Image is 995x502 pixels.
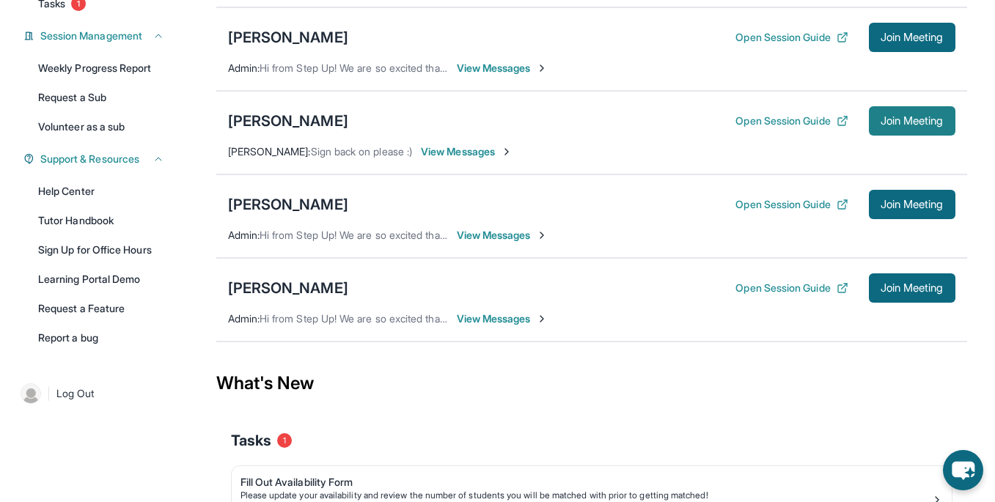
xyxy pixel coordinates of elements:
img: Chevron-Right [536,229,548,241]
span: View Messages [457,61,548,75]
div: What's New [216,351,967,416]
span: Admin : [228,62,260,74]
span: [PERSON_NAME] : [228,145,311,158]
a: Learning Portal Demo [29,266,173,292]
img: Chevron-Right [536,313,548,325]
img: Chevron-Right [501,146,513,158]
div: [PERSON_NAME] [228,111,348,131]
button: Join Meeting [869,273,955,303]
span: Log Out [56,386,95,401]
button: Join Meeting [869,106,955,136]
span: Session Management [40,29,142,43]
a: Weekly Progress Report [29,55,173,81]
button: Join Meeting [869,190,955,219]
a: Help Center [29,178,173,204]
a: Volunteer as a sub [29,114,173,140]
span: Join Meeting [881,117,944,125]
button: Open Session Guide [735,114,848,128]
button: Open Session Guide [735,197,848,212]
span: Tasks [231,430,271,451]
div: [PERSON_NAME] [228,194,348,215]
button: Session Management [34,29,164,43]
span: 1 [277,433,292,448]
span: Admin : [228,229,260,241]
a: |Log Out [15,377,173,410]
span: View Messages [421,144,513,159]
img: Chevron-Right [536,62,548,74]
button: chat-button [943,450,983,490]
span: Admin : [228,312,260,325]
a: Request a Feature [29,295,173,322]
span: Join Meeting [881,284,944,292]
div: [PERSON_NAME] [228,278,348,298]
div: Please update your availability and review the number of students you will be matched with prior ... [241,490,931,501]
a: Tutor Handbook [29,207,173,234]
div: Fill Out Availability Form [241,475,931,490]
button: Support & Resources [34,152,164,166]
span: Join Meeting [881,200,944,209]
span: Join Meeting [881,33,944,42]
span: Sign back on please :) [311,145,413,158]
span: View Messages [457,311,548,326]
span: | [47,385,51,402]
button: Join Meeting [869,23,955,52]
img: user-img [21,383,41,404]
span: Support & Resources [40,152,139,166]
a: Request a Sub [29,84,173,111]
button: Open Session Guide [735,30,848,45]
span: View Messages [457,228,548,243]
div: [PERSON_NAME] [228,27,348,48]
a: Report a bug [29,325,173,351]
button: Open Session Guide [735,281,848,295]
a: Sign Up for Office Hours [29,237,173,263]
